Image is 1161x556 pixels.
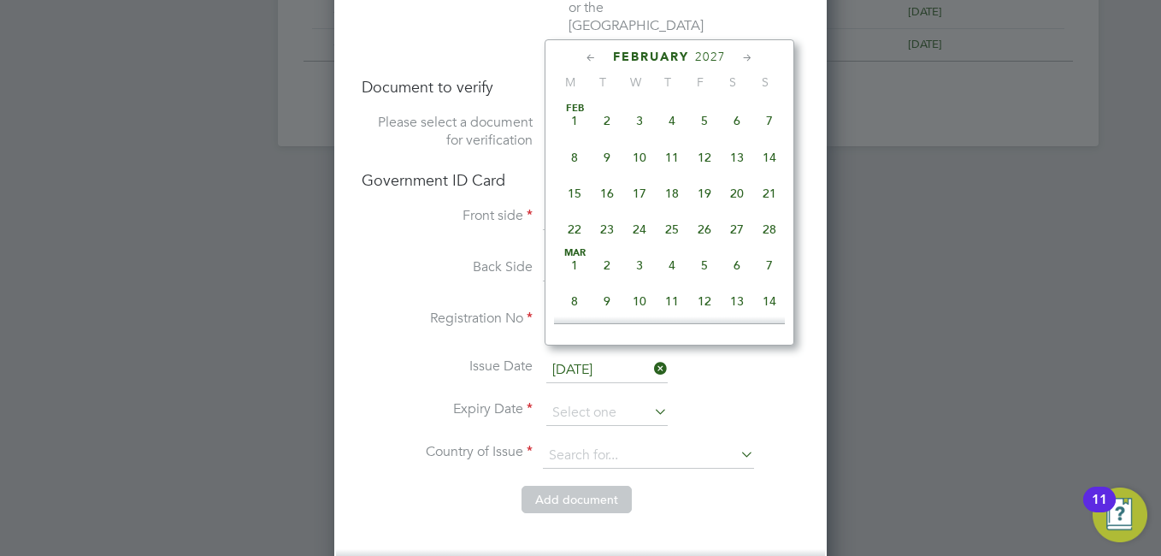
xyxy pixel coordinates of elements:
span: 5 [688,104,721,137]
span: 8 [558,285,591,317]
span: 14 [753,141,786,174]
span: 22 [558,213,591,245]
span: 12 [688,141,721,174]
label: Expiry Date [362,400,533,418]
div: Passport [543,114,799,132]
span: 1 [558,104,591,137]
span: S [716,74,749,90]
span: 6 [721,249,753,281]
span: 8 [558,141,591,174]
span: 5 [688,249,721,281]
div: Government ID Card [543,132,799,150]
label: Issue Date [362,358,533,376]
span: 27 [721,213,753,245]
button: Open Resource Center, 11 new notifications [1093,488,1147,542]
span: 18 [656,177,688,210]
span: 2 [591,104,623,137]
span: S [749,74,781,90]
span: 3 [623,249,656,281]
span: 11 [656,141,688,174]
h4: Government ID Card [362,170,799,190]
span: from somewhere else [569,38,699,56]
span: 4 [656,249,688,281]
span: 16 [591,177,623,210]
span: 20 [721,177,753,210]
input: Search for... [543,443,754,469]
span: 14 [753,285,786,317]
span: 3 [623,104,656,137]
span: 12 [688,285,721,317]
span: 6 [721,104,753,137]
span: 13 [721,285,753,317]
label: Please select a document for verification [362,114,533,150]
span: 7 [753,104,786,137]
span: 2027 [695,50,726,64]
span: Feb [558,104,591,113]
span: 1 [558,249,591,281]
span: 25 [656,213,688,245]
span: M [554,74,586,90]
label: Registration No [362,310,533,328]
span: 24 [623,213,656,245]
label: Country of Issue [362,443,533,461]
span: February [613,50,689,64]
label: Back Side [362,258,533,276]
span: 10 [623,141,656,174]
span: 9 [591,285,623,317]
span: 17 [623,177,656,210]
label: Front side [362,207,533,225]
span: 10 [623,285,656,317]
input: Select one [546,400,668,426]
span: 2 [591,249,623,281]
span: 23 [591,213,623,245]
span: 21 [753,177,786,210]
span: W [619,74,651,90]
span: T [586,74,619,90]
span: F [684,74,716,90]
span: 9 [591,141,623,174]
span: 15 [558,177,591,210]
span: T [651,74,684,90]
span: 7 [753,249,786,281]
span: Mar [558,249,591,257]
span: 11 [656,285,688,317]
span: 19 [688,177,721,210]
span: 26 [688,213,721,245]
h4: Document to verify [362,77,799,97]
span: 4 [656,104,688,137]
span: 13 [721,141,753,174]
input: Select one [546,358,668,383]
button: Add document [522,486,632,513]
div: 11 [1092,500,1107,522]
span: 28 [753,213,786,245]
